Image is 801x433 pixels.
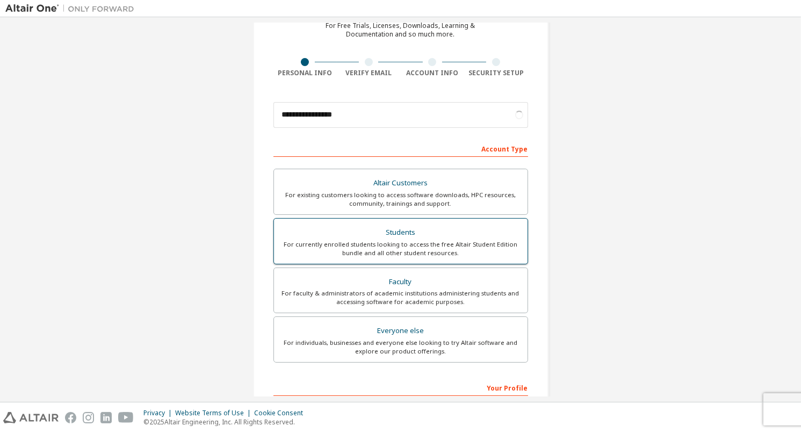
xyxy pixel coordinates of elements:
[280,240,521,257] div: For currently enrolled students looking to access the free Altair Student Edition bundle and all ...
[3,412,59,423] img: altair_logo.svg
[118,412,134,423] img: youtube.svg
[143,409,175,417] div: Privacy
[280,289,521,306] div: For faculty & administrators of academic institutions administering students and accessing softwa...
[254,409,309,417] div: Cookie Consent
[5,3,140,14] img: Altair One
[273,140,528,157] div: Account Type
[280,275,521,290] div: Faculty
[273,69,337,77] div: Personal Info
[280,191,521,208] div: For existing customers looking to access software downloads, HPC resources, community, trainings ...
[464,69,528,77] div: Security Setup
[280,323,521,338] div: Everyone else
[100,412,112,423] img: linkedin.svg
[280,338,521,356] div: For individuals, businesses and everyone else looking to try Altair software and explore our prod...
[143,417,309,427] p: © 2025 Altair Engineering, Inc. All Rights Reserved.
[401,69,465,77] div: Account Info
[65,412,76,423] img: facebook.svg
[280,176,521,191] div: Altair Customers
[326,21,475,39] div: For Free Trials, Licenses, Downloads, Learning & Documentation and so much more.
[273,379,528,396] div: Your Profile
[175,409,254,417] div: Website Terms of Use
[337,69,401,77] div: Verify Email
[83,412,94,423] img: instagram.svg
[280,225,521,240] div: Students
